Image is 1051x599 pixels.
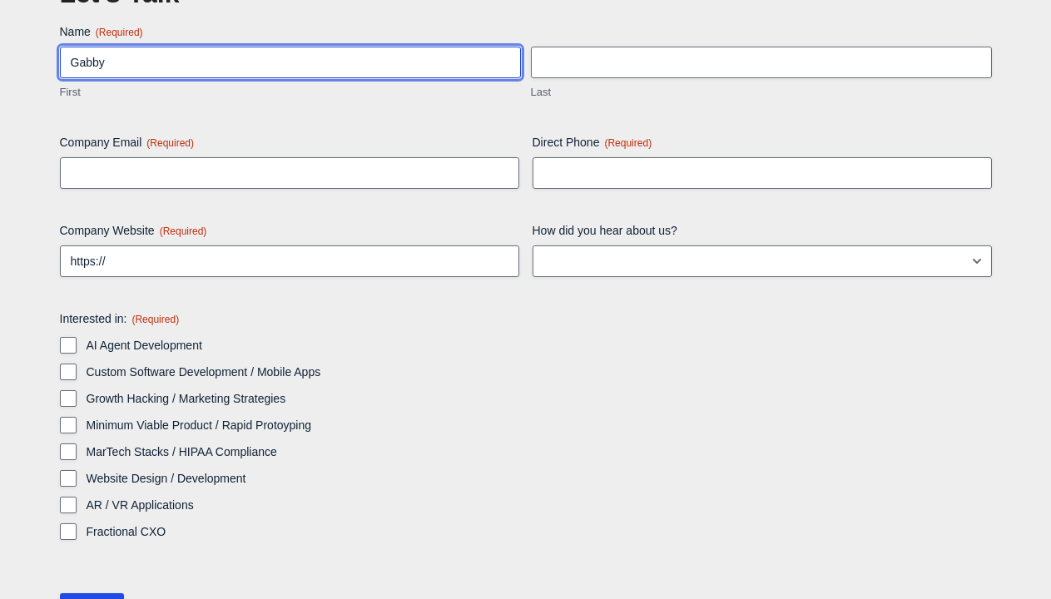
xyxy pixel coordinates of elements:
[531,85,992,101] label: Last
[146,137,194,149] span: (Required)
[87,470,992,487] label: Website Design / Development
[533,222,992,239] label: How did you hear about us?
[60,310,180,327] legend: Interested in:
[87,417,992,433] label: Minimum Viable Product / Rapid Protoyping
[60,134,519,151] label: Company Email
[96,27,143,38] span: (Required)
[60,85,521,101] label: First
[604,137,652,149] span: (Required)
[533,134,992,151] label: Direct Phone
[87,443,992,460] label: MarTech Stacks / HIPAA Compliance
[160,225,207,237] span: (Required)
[87,390,992,407] label: Growth Hacking / Marketing Strategies
[60,222,519,239] label: Company Website
[60,23,143,40] legend: Name
[60,245,519,277] input: https://
[87,523,992,540] label: Fractional CXO
[87,497,992,513] label: AR / VR Applications
[87,337,992,354] label: AI Agent Development
[131,314,179,325] span: (Required)
[87,364,992,380] label: Custom Software Development / Mobile Apps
